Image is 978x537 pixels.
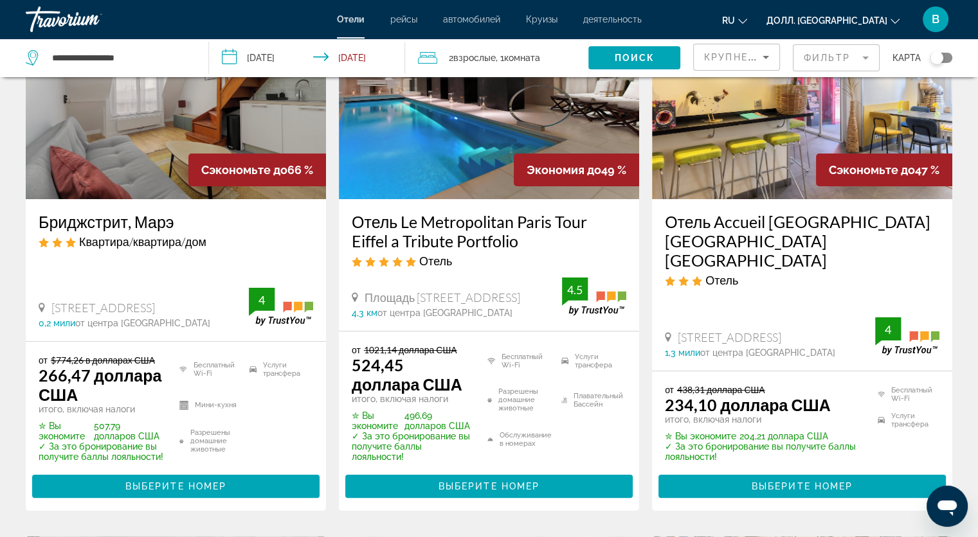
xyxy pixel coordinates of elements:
[201,163,287,177] ya-tr-span: Сэкономьте до
[527,163,601,177] ya-tr-span: Экономия до
[766,11,900,30] button: Изменить валюту
[51,301,155,315] ya-tr-span: [STREET_ADDRESS]
[352,308,377,318] ya-tr-span: 4,3 км
[575,353,626,369] ya-tr-span: Услуги трансфера
[125,481,226,491] ya-tr-span: Выберите номер
[352,431,471,462] p: ✓ За это бронирование вы получите баллы лояльности!
[352,212,626,251] a: Отель Le Metropolitan Paris Tour Eiffel a Tribute Portfolio
[39,441,163,462] ya-tr-span: ✓ За это бронирование вы получите баллы лояльности!
[665,212,939,270] a: Отель Accueil [GEOGRAPHIC_DATA] [GEOGRAPHIC_DATA] [GEOGRAPHIC_DATA]
[526,14,557,24] a: Круизы
[875,317,939,355] img: trustyou-badge.svg
[94,421,163,441] ya-tr-span: 507,79 долларов США
[932,12,939,26] ya-tr-span: В
[704,49,769,65] mat-select: Сортировать по
[190,428,243,453] ya-tr-span: Разрешены домашние животные
[449,53,453,63] ya-tr-span: 2
[352,254,626,268] div: 5-звездочный Отель
[665,384,674,395] ya-tr-span: от
[739,431,828,441] ya-tr-span: 204,21 доллара США
[263,361,313,378] ya-tr-span: Услуги трансфера
[194,361,244,378] ya-tr-span: Бесплатный Wi-Fi
[658,475,946,498] button: Выберите номер
[891,412,939,428] ya-tr-span: Услуги трансфера
[443,14,500,24] a: автомобилей
[665,431,736,441] ya-tr-span: ✮ Вы экономите
[722,15,735,26] ya-tr-span: RU
[337,14,365,24] a: Отели
[705,273,738,287] ya-tr-span: Отель
[352,394,448,404] ya-tr-span: итого, включая налоги
[419,254,452,268] ya-tr-span: Отель
[39,234,313,249] div: Апартаменты категории "3 звезды"
[875,322,901,337] div: 4
[677,384,765,395] ya-tr-span: 438,31 доллара США
[601,163,626,177] ya-tr-span: 49 %
[39,355,48,365] ya-tr-span: от
[352,410,398,431] ya-tr-span: ✮ Вы экономите
[377,308,512,318] ya-tr-span: от центра [GEOGRAPHIC_DATA]
[51,355,155,365] ya-tr-span: $774,26 в долларах США
[927,486,968,527] iframe: Кнопка запуска окна обмена сообщениями
[390,14,417,24] a: рейсы
[352,344,361,355] ya-tr-span: от
[500,431,555,448] ya-tr-span: Обслуживание в номерах
[700,348,835,358] ya-tr-span: от центра [GEOGRAPHIC_DATA]
[496,53,504,63] ya-tr-span: , 1
[891,386,939,403] ya-tr-span: Бесплатный Wi-Fi
[26,3,154,36] a: Травориум
[39,318,75,328] ya-tr-span: 0,2 мили
[892,53,921,63] ya-tr-span: карта
[583,14,642,24] a: деятельность
[32,478,320,492] a: Выберите номер
[704,52,860,62] ya-tr-span: Крупнейшие сбережения
[209,39,405,77] button: Дата заезда: 17 декабря 2025 г. Дата выезда: 19 декабря 2025 г.
[195,401,237,409] ya-tr-span: Мини-кухня
[75,318,210,328] ya-tr-span: от центра [GEOGRAPHIC_DATA]
[439,481,539,491] ya-tr-span: Выберите номер
[665,273,939,287] div: 3-звездочный Отель
[352,212,587,251] ya-tr-span: Отель Le Metropolitan Paris Tour Eiffel a Tribute Portfolio
[793,44,880,72] button: Фильтр
[345,478,633,492] a: Выберите номер
[404,410,471,431] ya-tr-span: 496,69 долларов США
[766,15,887,26] ya-tr-span: Долл. [GEOGRAPHIC_DATA]
[919,6,952,33] button: Пользовательское меню
[345,475,633,498] button: Выберите номер
[39,212,174,231] ya-tr-span: Бриджстрит, Марэ
[678,330,781,344] ya-tr-span: [STREET_ADDRESS]
[453,53,496,63] ya-tr-span: Взрослые
[665,395,831,414] ya-tr-span: 234,10 доллара США
[502,353,555,369] ya-tr-span: Бесплатный Wi-Fi
[405,39,588,77] button: Путешественники: 2 взрослых, 0 детей
[665,348,700,358] ya-tr-span: 1,3 мили
[39,365,161,404] ya-tr-span: 266,47 доллара США
[915,163,939,177] ya-tr-span: 47 %
[249,288,313,326] img: trustyou-badge.svg
[352,355,462,394] ya-tr-span: 524,45 доллара США
[39,421,85,441] ya-tr-span: ✮ Вы экономите
[665,414,761,425] ya-tr-span: итого, включая налоги
[498,387,555,412] ya-tr-span: Разрешены домашние животные
[79,234,206,249] ya-tr-span: Квартира/квартира/дом
[614,53,655,63] ya-tr-span: Поиск
[665,212,930,270] ya-tr-span: Отель Accueil [GEOGRAPHIC_DATA] [GEOGRAPHIC_DATA] [GEOGRAPHIC_DATA]
[665,441,862,462] p: ✓ За это бронирование вы получите баллы лояльности!
[39,212,313,231] a: Бриджстрит, Марэ
[722,11,747,30] button: Изменить язык
[249,292,275,308] div: 4
[39,404,135,414] ya-tr-span: итого, включая налоги
[588,46,680,69] button: Поиск
[921,52,952,64] button: Переключать карту
[504,53,540,63] ya-tr-span: Комната
[562,282,588,297] div: 4.5
[287,163,313,177] ya-tr-span: 66 %
[32,475,320,498] button: Выберите номер
[752,481,853,491] ya-tr-span: Выберите номер
[364,344,457,355] ya-tr-span: 1021,14 доллара США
